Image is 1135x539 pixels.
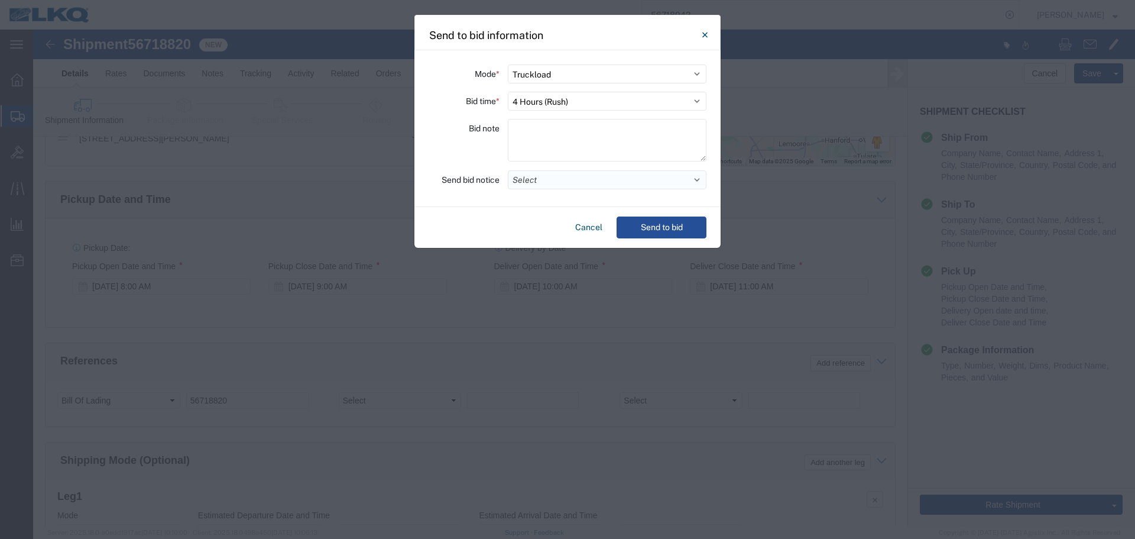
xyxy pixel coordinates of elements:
[570,217,607,238] button: Cancel
[508,170,706,189] button: Select
[442,170,500,189] label: Send bid notice
[429,27,543,43] h4: Send to bid information
[466,92,500,111] label: Bid time
[693,23,716,47] button: Close
[475,64,500,83] label: Mode
[469,119,500,138] label: Bid note
[617,217,706,238] button: Send to bid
